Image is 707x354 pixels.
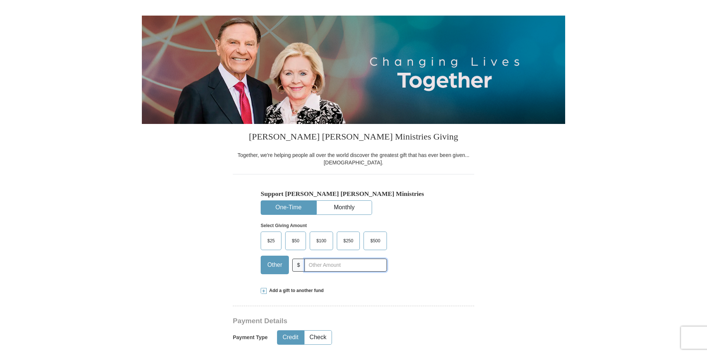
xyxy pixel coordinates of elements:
button: Credit [277,331,304,344]
span: $100 [313,235,330,246]
span: $250 [340,235,357,246]
span: $ [292,259,305,272]
strong: Select Giving Amount [261,223,307,228]
span: Other [264,259,286,271]
div: Together, we're helping people all over the world discover the greatest gift that has ever been g... [233,151,474,166]
button: Monthly [317,201,372,214]
span: $25 [264,235,278,246]
button: Check [304,331,332,344]
h5: Support [PERSON_NAME] [PERSON_NAME] Ministries [261,190,446,198]
h3: Payment Details [233,317,422,325]
h5: Payment Type [233,334,268,341]
button: One-Time [261,201,316,214]
span: $500 [366,235,384,246]
input: Other Amount [304,259,387,272]
span: Add a gift to another fund [267,288,324,294]
h3: [PERSON_NAME] [PERSON_NAME] Ministries Giving [233,124,474,151]
span: $50 [288,235,303,246]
